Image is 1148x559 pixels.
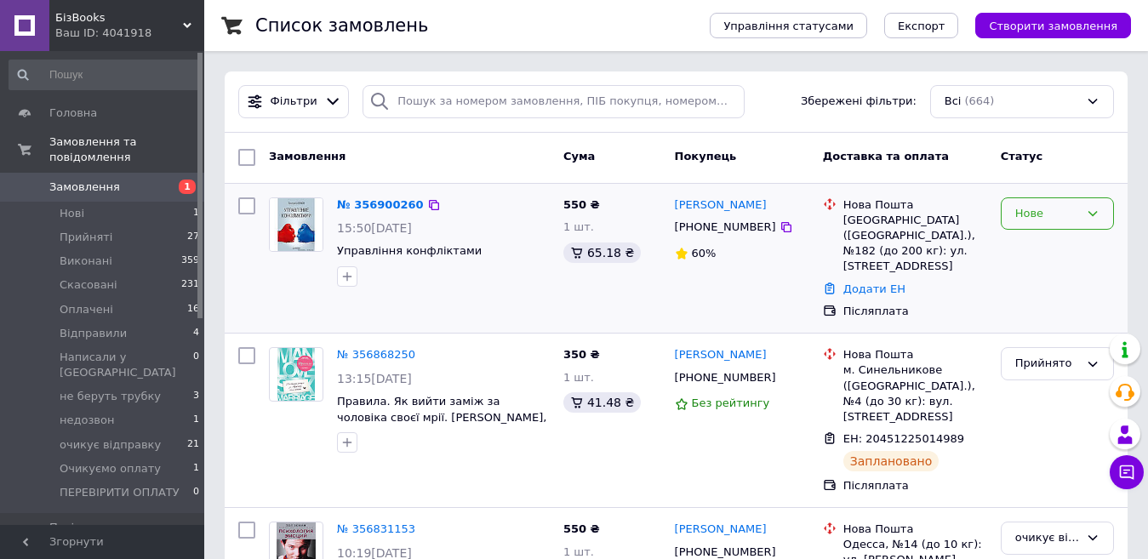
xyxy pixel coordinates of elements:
[193,485,199,500] span: 0
[563,392,641,413] div: 41.48 ₴
[843,362,987,425] div: м. Синельникове ([GEOGRAPHIC_DATA].), №4 (до 30 кг): вул. [STREET_ADDRESS]
[843,522,987,537] div: Нова Пошта
[193,413,199,428] span: 1
[60,206,84,221] span: Нові
[49,180,120,195] span: Замовлення
[884,13,959,38] button: Експорт
[187,437,199,453] span: 21
[843,304,987,319] div: Післяплата
[843,478,987,493] div: Післяплата
[49,134,204,165] span: Замовлення та повідомлення
[843,213,987,275] div: [GEOGRAPHIC_DATA] ([GEOGRAPHIC_DATA].), №182 (до 200 кг): ул. [STREET_ADDRESS]
[843,282,905,295] a: Додати ЕН
[60,326,127,341] span: Відправили
[563,522,600,535] span: 550 ₴
[1015,355,1079,373] div: Прийнято
[692,396,770,409] span: Без рейтингу
[1001,150,1043,163] span: Статус
[49,106,97,121] span: Головна
[964,94,994,107] span: (664)
[277,348,315,401] img: Фото товару
[193,326,199,341] span: 4
[193,206,199,221] span: 1
[60,437,161,453] span: очикує відправку
[337,198,424,211] a: № 356900260
[337,395,546,439] a: Правила. Як вийти заміж за чоловіка своєї мрії. [PERSON_NAME], [PERSON_NAME]
[337,522,415,535] a: № 356831153
[563,545,594,558] span: 1 шт.
[60,277,117,293] span: Скасовані
[181,254,199,269] span: 359
[337,348,415,361] a: № 356868250
[270,198,323,251] img: Фото товару
[1110,455,1144,489] button: Чат з покупцем
[563,150,595,163] span: Cума
[363,85,744,118] input: Пошук за номером замовлення, ПІБ покупця, номером телефону, Email, номером накладної
[1015,205,1079,223] div: Нове
[60,302,113,317] span: Оплачені
[193,461,199,476] span: 1
[823,150,949,163] span: Доставка та оплата
[337,372,412,385] span: 13:15[DATE]
[671,216,780,238] div: [PHONE_NUMBER]
[60,485,180,500] span: ПЕРЕВІРИТИ ОПЛАТУ
[563,198,600,211] span: 550 ₴
[269,197,323,252] a: Фото товару
[975,13,1131,38] button: Створити замовлення
[675,522,767,538] a: [PERSON_NAME]
[563,242,641,263] div: 65.18 ₴
[843,347,987,362] div: Нова Пошта
[193,389,199,404] span: 3
[193,350,199,380] span: 0
[269,347,323,402] a: Фото товару
[60,461,161,476] span: Очикуємо оплату
[271,94,317,110] span: Фільтри
[179,180,196,194] span: 1
[801,94,917,110] span: Збережені фільтри:
[187,230,199,245] span: 27
[675,347,767,363] a: [PERSON_NAME]
[337,221,412,235] span: 15:50[DATE]
[55,26,204,41] div: Ваш ID: 4041918
[671,367,780,389] div: [PHONE_NUMBER]
[60,389,161,404] span: не беруть трубку
[692,247,717,260] span: 60%
[898,20,945,32] span: Експорт
[255,15,428,36] h1: Список замовлень
[269,150,346,163] span: Замовлення
[9,60,201,90] input: Пошук
[563,220,594,233] span: 1 шт.
[60,350,193,380] span: Написали у [GEOGRAPHIC_DATA]
[710,13,867,38] button: Управління статусами
[60,230,112,245] span: Прийняті
[60,413,114,428] span: недозвон
[1015,529,1079,547] div: очикує відправку
[181,277,199,293] span: 231
[843,197,987,213] div: Нова Пошта
[563,371,594,384] span: 1 шт.
[337,244,482,257] a: Управління конфліктами
[60,254,112,269] span: Виконані
[843,451,940,471] div: Заплановано
[55,10,183,26] span: БізBooks
[675,150,737,163] span: Покупець
[49,520,132,535] span: Повідомлення
[187,302,199,317] span: 16
[958,19,1131,31] a: Створити замовлення
[723,20,854,32] span: Управління статусами
[563,348,600,361] span: 350 ₴
[675,197,767,214] a: [PERSON_NAME]
[989,20,1117,32] span: Створити замовлення
[843,432,964,445] span: ЕН: 20451225014989
[945,94,962,110] span: Всі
